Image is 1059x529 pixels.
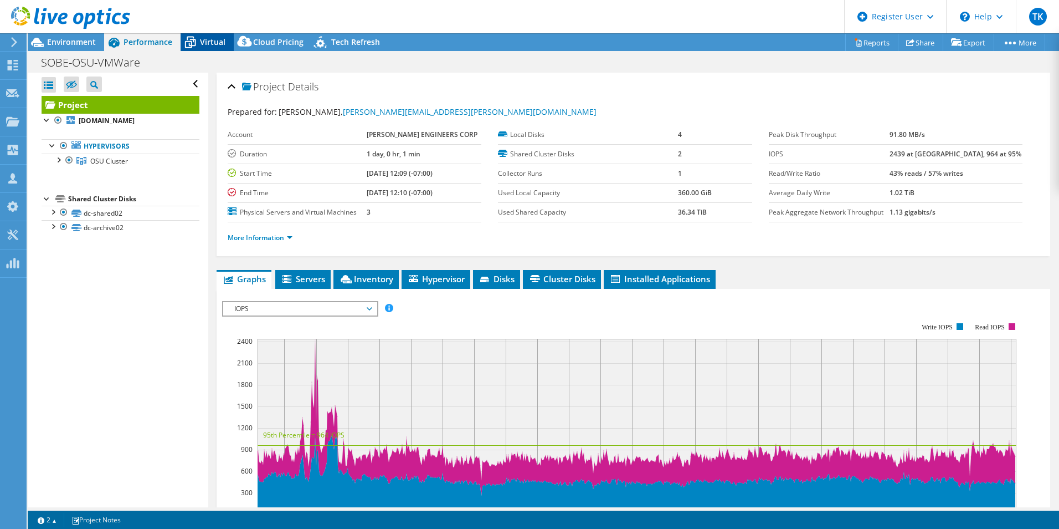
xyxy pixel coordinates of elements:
a: OSU Cluster [42,154,199,168]
span: Performance [124,37,172,47]
div: Shared Cluster Disks [68,192,199,206]
label: Used Local Capacity [498,187,678,199]
text: 1800 [237,380,253,389]
span: Inventory [339,273,393,284]
label: Read/Write Ratio [769,168,890,179]
span: Details [288,80,318,93]
b: 1 day, 0 hr, 1 min [367,149,420,159]
span: Environment [47,37,96,47]
span: Tech Refresh [331,37,380,47]
h1: SOBE-OSU-VMWare [36,57,157,69]
b: 360.00 GiB [678,188,712,197]
span: Servers [281,273,325,284]
text: 1200 [237,423,253,433]
a: [DOMAIN_NAME] [42,114,199,128]
text: 2100 [237,358,253,368]
a: [PERSON_NAME][EMAIL_ADDRESS][PERSON_NAME][DOMAIN_NAME] [343,106,597,117]
span: OSU Cluster [90,156,128,166]
label: End Time [228,187,367,199]
label: Average Daily Write [769,187,890,199]
b: [DATE] 12:10 (-07:00) [367,188,433,197]
text: 95th Percentile = 964 IOPS [263,430,345,440]
span: IOPS [229,302,371,316]
span: Disks [479,273,515,284]
a: More Information [228,233,292,242]
label: Shared Cluster Disks [498,149,678,160]
span: Graphs [222,273,266,284]
text: Write IOPS [922,323,953,331]
label: Peak Disk Throughput [769,129,890,140]
label: IOPS [769,149,890,160]
span: Installed Applications [609,273,710,284]
b: 1 [678,169,682,178]
label: Account [228,129,367,140]
b: 2 [678,149,682,159]
span: Hypervisor [407,273,465,284]
text: 900 [241,445,253,454]
b: 1.13 gigabits/s [890,207,935,217]
span: Project [242,82,285,93]
label: Prepared for: [228,106,277,117]
b: [PERSON_NAME] ENGINEERS CORP [367,130,477,139]
text: 300 [241,488,253,497]
label: Peak Aggregate Network Throughput [769,207,890,218]
a: More [994,34,1045,51]
span: Cloud Pricing [253,37,304,47]
span: Cluster Disks [528,273,595,284]
a: Share [898,34,943,51]
label: Used Shared Capacity [498,207,678,218]
a: Project [42,96,199,114]
label: Local Disks [498,129,678,140]
label: Physical Servers and Virtual Machines [228,207,367,218]
svg: \n [960,12,970,22]
a: dc-archive02 [42,220,199,235]
a: dc-shared02 [42,206,199,220]
b: [DATE] 12:09 (-07:00) [367,169,433,178]
span: [PERSON_NAME], [279,106,597,117]
b: 43% reads / 57% writes [890,169,963,178]
a: Reports [845,34,898,51]
b: 1.02 TiB [890,188,914,197]
label: Start Time [228,168,367,179]
b: 3 [367,207,371,217]
text: 2400 [237,337,253,346]
label: Duration [228,149,367,160]
b: [DOMAIN_NAME] [79,116,135,125]
b: 91.80 MB/s [890,130,925,139]
span: Virtual [200,37,225,47]
b: 4 [678,130,682,139]
a: 2 [30,513,64,527]
text: 600 [241,466,253,476]
b: 2439 at [GEOGRAPHIC_DATA], 964 at 95% [890,149,1021,159]
text: 1500 [237,401,253,411]
a: Export [943,34,994,51]
a: Hypervisors [42,139,199,154]
label: Collector Runs [498,168,678,179]
b: 36.34 TiB [678,207,707,217]
span: TK [1029,8,1047,26]
a: Project Notes [64,513,128,527]
text: Read IOPS [975,323,1005,331]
